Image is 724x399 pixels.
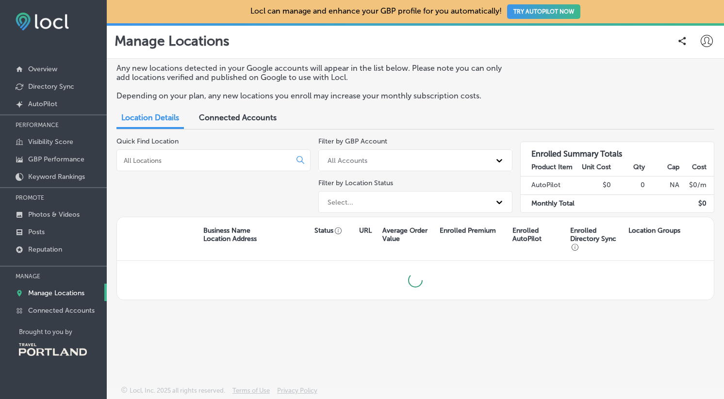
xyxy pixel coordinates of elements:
[577,176,611,194] td: $0
[680,159,714,176] th: Cost
[531,163,573,171] strong: Product Item
[28,65,57,73] p: Overview
[28,155,84,163] p: GBP Performance
[28,100,57,108] p: AutoPilot
[521,176,577,194] td: AutoPilot
[203,226,257,243] p: Business Name Location Address
[28,228,45,236] p: Posts
[645,176,679,194] td: NA
[611,176,645,194] td: 0
[645,159,679,176] th: Cap
[440,226,496,235] p: Enrolled Premium
[232,387,270,399] a: Terms of Use
[28,173,85,181] p: Keyword Rankings
[28,306,95,315] p: Connected Accounts
[521,194,577,212] td: Monthly Total
[314,226,359,235] p: Status
[16,13,69,31] img: fda3e92497d09a02dc62c9cd864e3231.png
[19,328,107,335] p: Brought to you by
[28,289,84,297] p: Manage Locations
[521,142,714,159] h3: Enrolled Summary Totals
[507,4,580,19] button: TRY AUTOPILOT NOW
[318,137,387,145] label: Filter by GBP Account
[680,194,714,212] td: $ 0
[28,138,73,146] p: Visibility Score
[570,226,623,251] p: Enrolled Directory Sync
[19,343,87,356] img: Travel Portland
[611,159,645,176] th: Qty
[277,387,317,399] a: Privacy Policy
[359,226,372,235] p: URL
[28,82,74,91] p: Directory Sync
[116,137,179,145] label: Quick Find Location
[116,64,505,82] p: Any new locations detected in your Google accounts will appear in the list below. Please note you...
[116,91,505,100] p: Depending on your plan, any new locations you enroll may increase your monthly subscription costs.
[318,179,393,187] label: Filter by Location Status
[328,198,353,206] div: Select...
[680,176,714,194] td: $ 0 /m
[28,245,62,254] p: Reputation
[28,210,80,219] p: Photos & Videos
[130,387,225,394] p: Locl, Inc. 2025 all rights reserved.
[382,226,435,243] p: Average Order Value
[628,226,680,235] p: Location Groups
[328,156,367,164] div: All Accounts
[115,33,230,49] p: Manage Locations
[199,113,277,122] span: Connected Accounts
[512,226,565,243] p: Enrolled AutoPilot
[577,159,611,176] th: Unit Cost
[123,156,289,165] input: All Locations
[121,113,179,122] span: Location Details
